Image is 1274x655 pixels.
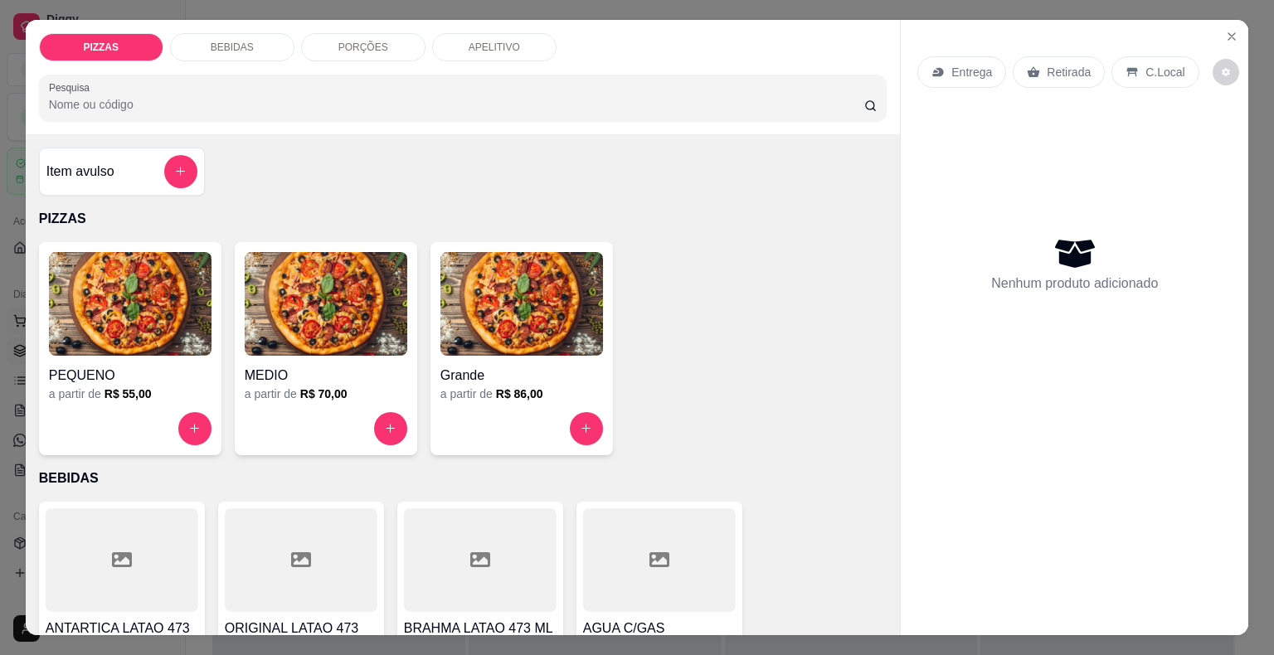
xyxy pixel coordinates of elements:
[49,366,212,386] h4: PEQUENO
[440,252,603,356] img: product-image
[39,209,887,229] p: PIZZAS
[245,366,407,386] h4: MEDIO
[583,619,736,638] h4: AGUA C/GAS
[178,412,212,445] button: increase-product-quantity
[374,412,407,445] button: increase-product-quantity
[440,386,603,402] div: a partir de
[1145,64,1184,80] p: C.Local
[496,386,543,402] h6: R$ 86,00
[338,41,388,54] p: PORÇÕES
[211,41,254,54] p: BEBIDAS
[39,468,887,488] p: BEBIDAS
[49,96,864,113] input: Pesquisa
[245,386,407,402] div: a partir de
[245,252,407,356] img: product-image
[440,366,603,386] h4: Grande
[1047,64,1091,80] p: Retirada
[1213,59,1239,85] button: decrease-product-quantity
[991,274,1158,294] p: Nenhum produto adicionado
[105,386,152,402] h6: R$ 55,00
[83,41,119,54] p: PIZZAS
[49,252,212,356] img: product-image
[1218,23,1245,50] button: Close
[469,41,520,54] p: APELITIVO
[164,155,197,188] button: add-separate-item
[951,64,992,80] p: Entrega
[46,162,114,182] h4: Item avulso
[49,386,212,402] div: a partir de
[404,619,557,638] h4: BRAHMA LATAO 473 ML
[49,80,95,95] label: Pesquisa
[570,412,603,445] button: increase-product-quantity
[300,386,348,402] h6: R$ 70,00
